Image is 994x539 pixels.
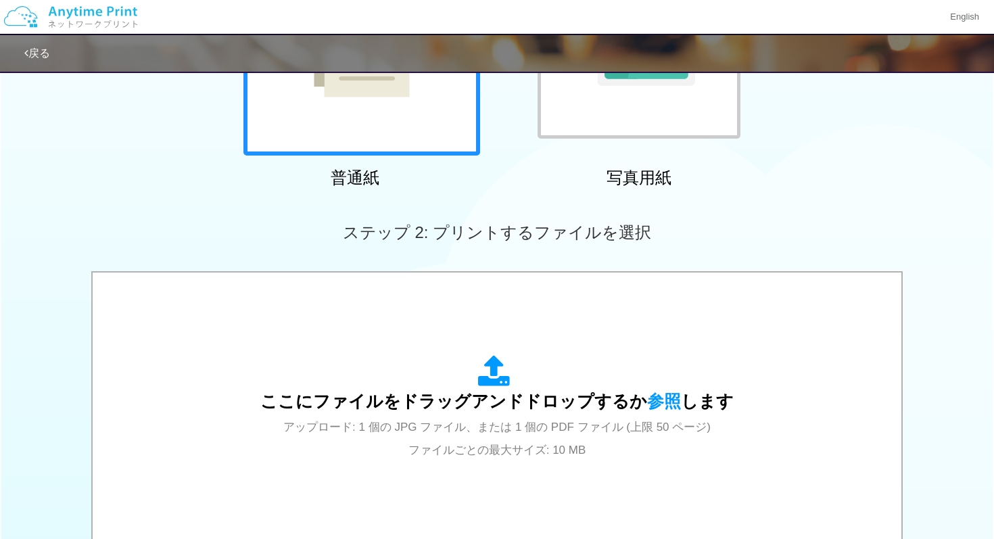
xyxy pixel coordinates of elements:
[24,47,50,59] a: 戻る
[260,392,734,411] span: ここにファイルをドラッグアンドドロップするか します
[237,169,473,187] h2: 普通紙
[521,169,757,187] h2: 写真用紙
[283,421,711,456] span: アップロード: 1 個の JPG ファイル、または 1 個の PDF ファイル (上限 50 ページ) ファイルごとの最大サイズ: 10 MB
[647,392,681,411] span: 参照
[343,223,651,241] span: ステップ 2: プリントするファイルを選択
